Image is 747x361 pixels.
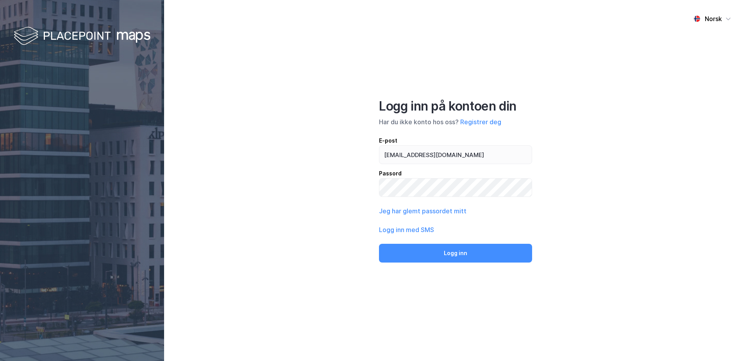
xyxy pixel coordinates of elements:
button: Registrer deg [460,117,501,127]
div: Norsk [705,14,722,23]
button: Jeg har glemt passordet mitt [379,206,466,216]
button: Logg inn med SMS [379,225,434,234]
div: Logg inn på kontoen din [379,98,532,114]
div: Passord [379,169,532,178]
div: E-post [379,136,532,145]
iframe: Chat Widget [708,323,747,361]
button: Logg inn [379,244,532,263]
img: logo-white.f07954bde2210d2a523dddb988cd2aa7.svg [14,25,150,48]
div: Har du ikke konto hos oss? [379,117,532,127]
